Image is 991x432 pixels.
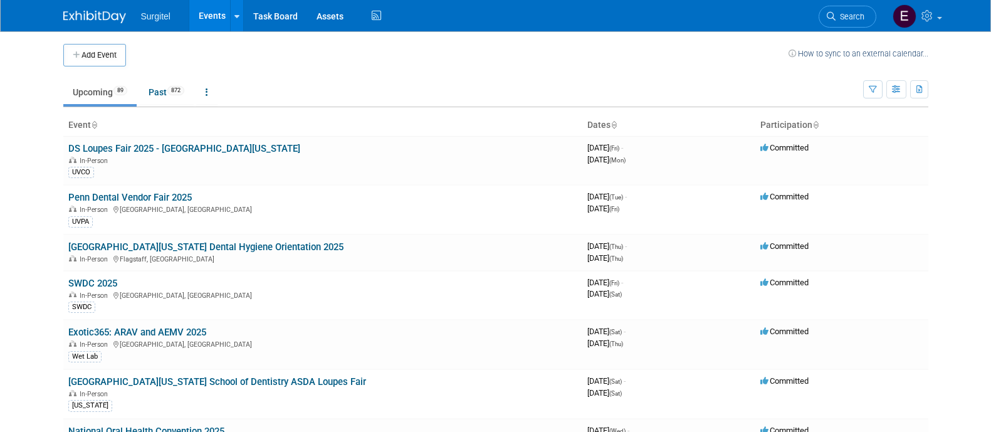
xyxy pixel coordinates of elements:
[80,255,112,263] span: In-Person
[755,115,928,136] th: Participation
[68,192,192,203] a: Penn Dental Vendor Fair 2025
[625,192,627,201] span: -
[63,80,137,104] a: Upcoming89
[587,278,623,287] span: [DATE]
[609,378,622,385] span: (Sat)
[80,340,112,349] span: In-Person
[68,400,112,411] div: [US_STATE]
[63,11,126,23] img: ExhibitDay
[69,292,76,298] img: In-Person Event
[609,280,619,287] span: (Fri)
[80,390,112,398] span: In-Person
[68,167,94,178] div: UVCO
[68,376,366,387] a: [GEOGRAPHIC_DATA][US_STATE] School of Dentistry ASDA Loupes Fair
[624,376,626,386] span: -
[609,255,623,262] span: (Thu)
[625,241,627,251] span: -
[167,86,184,95] span: 872
[68,204,577,214] div: [GEOGRAPHIC_DATA], [GEOGRAPHIC_DATA]
[611,120,617,130] a: Sort by Start Date
[609,390,622,397] span: (Sat)
[68,241,343,253] a: [GEOGRAPHIC_DATA][US_STATE] Dental Hygiene Orientation 2025
[812,120,819,130] a: Sort by Participation Type
[760,376,809,386] span: Committed
[760,143,809,152] span: Committed
[587,289,622,298] span: [DATE]
[80,157,112,165] span: In-Person
[587,327,626,336] span: [DATE]
[609,291,622,298] span: (Sat)
[609,157,626,164] span: (Mon)
[587,143,623,152] span: [DATE]
[836,12,864,21] span: Search
[609,329,622,335] span: (Sat)
[68,339,577,349] div: [GEOGRAPHIC_DATA], [GEOGRAPHIC_DATA]
[609,243,623,250] span: (Thu)
[68,327,206,338] a: Exotic365: ARAV and AEMV 2025
[893,4,916,28] img: Event Coordinator
[760,327,809,336] span: Committed
[69,157,76,163] img: In-Person Event
[69,390,76,396] img: In-Person Event
[80,206,112,214] span: In-Person
[621,278,623,287] span: -
[68,302,95,313] div: SWDC
[587,155,626,164] span: [DATE]
[68,216,93,228] div: UVPA
[587,388,622,398] span: [DATE]
[760,241,809,251] span: Committed
[609,206,619,213] span: (Fri)
[760,278,809,287] span: Committed
[582,115,755,136] th: Dates
[68,143,300,154] a: DS Loupes Fair 2025 - [GEOGRAPHIC_DATA][US_STATE]
[69,255,76,261] img: In-Person Event
[587,253,623,263] span: [DATE]
[609,194,623,201] span: (Tue)
[69,206,76,212] img: In-Person Event
[69,340,76,347] img: In-Person Event
[80,292,112,300] span: In-Person
[68,290,577,300] div: [GEOGRAPHIC_DATA], [GEOGRAPHIC_DATA]
[91,120,97,130] a: Sort by Event Name
[621,143,623,152] span: -
[609,145,619,152] span: (Fri)
[68,351,102,362] div: Wet Lab
[68,253,577,263] div: Flagstaff, [GEOGRAPHIC_DATA]
[139,80,194,104] a: Past872
[63,44,126,66] button: Add Event
[587,376,626,386] span: [DATE]
[819,6,876,28] a: Search
[789,49,928,58] a: How to sync to an external calendar...
[624,327,626,336] span: -
[587,339,623,348] span: [DATE]
[68,278,117,289] a: SWDC 2025
[587,241,627,251] span: [DATE]
[113,86,127,95] span: 89
[609,340,623,347] span: (Thu)
[587,192,627,201] span: [DATE]
[141,11,170,21] span: Surgitel
[760,192,809,201] span: Committed
[587,204,619,213] span: [DATE]
[63,115,582,136] th: Event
